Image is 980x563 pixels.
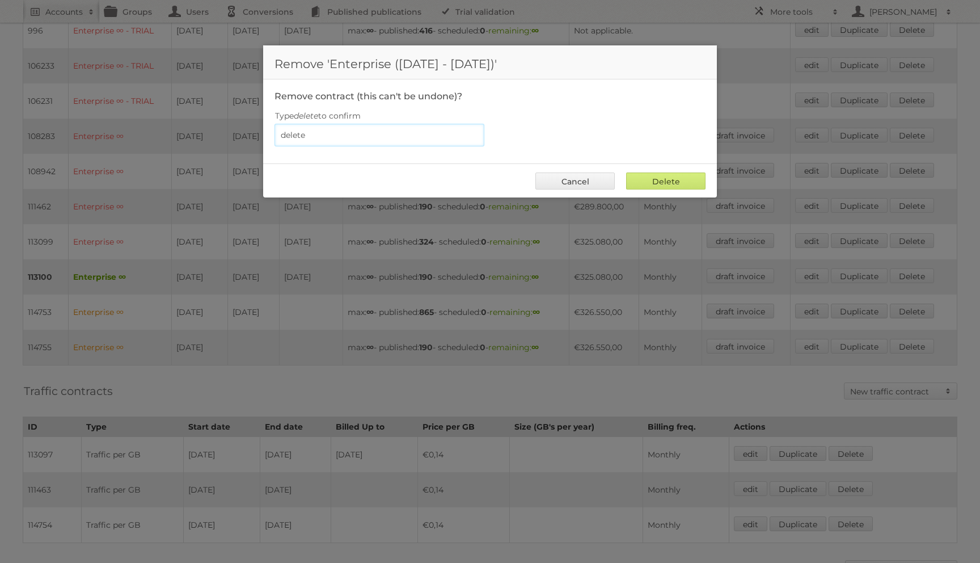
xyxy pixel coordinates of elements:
input: Delete [626,173,706,190]
legend: Remove contract (this can't be undone)? [274,91,462,102]
a: Cancel [535,173,615,190]
em: delete [294,111,318,121]
label: Type to confirm [274,108,706,124]
h1: Remove 'Enterprise ([DATE] - [DATE])' [263,45,717,79]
